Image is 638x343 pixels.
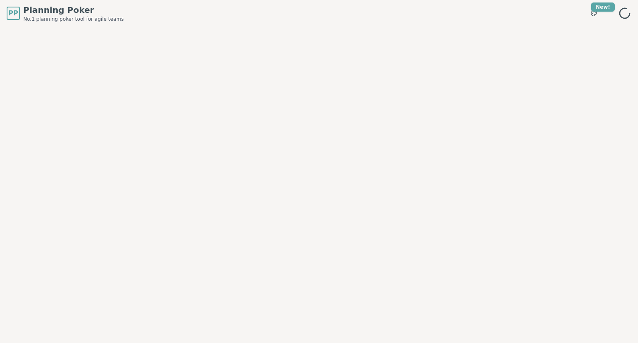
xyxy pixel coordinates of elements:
span: PP [8,8,18,18]
span: Planning Poker [23,4,124,16]
div: New! [591,2,615,12]
button: New! [586,6,601,21]
span: No.1 planning poker tool for agile teams [23,16,124,22]
a: PPPlanning PokerNo.1 planning poker tool for agile teams [7,4,124,22]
